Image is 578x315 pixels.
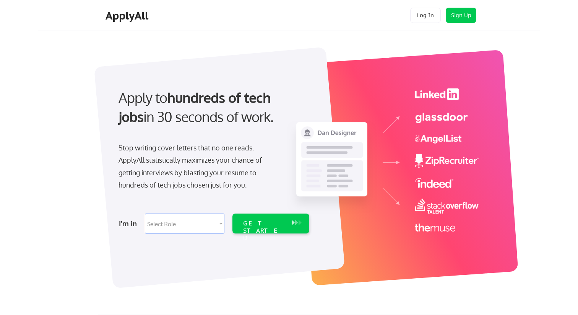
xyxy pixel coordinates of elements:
[446,8,476,23] button: Sign Up
[119,142,276,191] div: Stop writing cover letters that no one reads. ApplyAll statistically maximizes your chance of get...
[106,9,151,22] div: ApplyAll
[119,88,306,127] div: Apply to in 30 seconds of work.
[119,217,140,230] div: I'm in
[119,89,274,125] strong: hundreds of tech jobs
[410,8,441,23] button: Log In
[243,220,284,242] div: GET STARTED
